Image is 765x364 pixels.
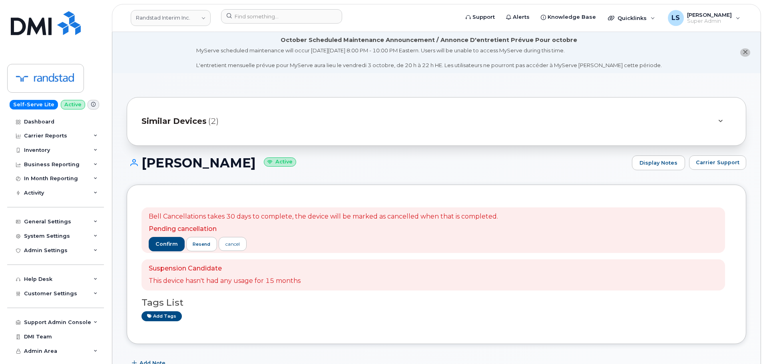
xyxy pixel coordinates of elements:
[225,241,240,248] div: cancel
[141,311,182,321] a: Add tags
[696,159,739,166] span: Carrier Support
[149,264,301,273] p: Suspension Candidate
[149,237,185,251] button: confirm
[141,298,731,308] h3: Tags List
[141,115,207,127] span: Similar Devices
[149,212,498,221] p: Bell Cancellations takes 30 days to complete, the device will be marked as cancelled when that is...
[219,237,247,251] a: cancel
[193,241,210,247] span: resend
[186,237,217,251] button: resend
[127,156,628,170] h1: [PERSON_NAME]
[740,48,750,57] button: close notification
[149,225,498,234] p: Pending cancellation
[632,155,685,171] a: Display Notes
[281,36,577,44] div: October Scheduled Maintenance Announcement / Annonce D'entretient Prévue Pour octobre
[208,115,219,127] span: (2)
[155,241,178,248] span: confirm
[689,155,746,170] button: Carrier Support
[196,47,662,69] div: MyServe scheduled maintenance will occur [DATE][DATE] 8:00 PM - 10:00 PM Eastern. Users will be u...
[149,276,301,286] p: This device hasn't had any usage for 15 months
[264,157,296,167] small: Active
